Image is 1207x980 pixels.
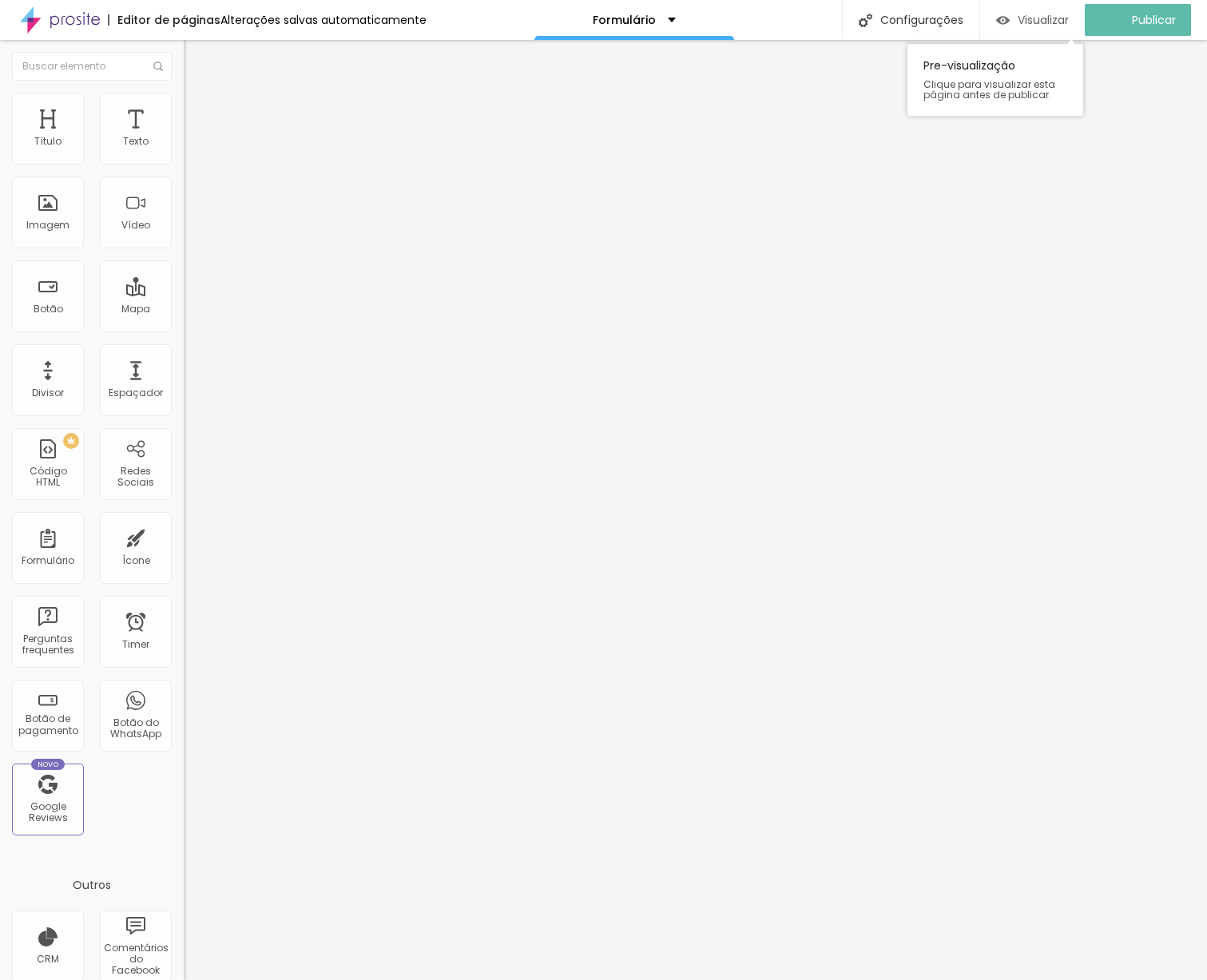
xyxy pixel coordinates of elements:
div: Imagem [26,220,69,231]
div: Formulário [22,555,74,566]
img: view-1.svg [996,14,1010,27]
div: Botão de pagamento [16,713,79,736]
div: Google Reviews [16,801,79,824]
div: Código HTML [16,466,79,489]
span: Visualizar [1018,14,1069,26]
div: Editor de páginas [108,14,220,26]
div: Botão do WhatsApp [104,717,167,740]
div: Título [34,136,62,147]
div: Alterações salvas automaticamente [220,14,427,26]
div: Perguntas frequentes [16,633,79,657]
span: Clique para visualizar esta página antes de publicar. [923,79,1067,100]
iframe: Editor [184,40,1207,980]
div: Mapa [121,304,150,315]
div: Pre-visualização [907,44,1083,116]
div: Comentários do Facebook [104,942,167,977]
div: Redes Sociais [104,466,167,489]
button: Publicar [1085,4,1191,36]
img: Icone [859,14,872,27]
div: Ícone [122,555,150,566]
div: Botão [34,304,63,315]
div: Vídeo [121,220,150,231]
span: Publicar [1132,14,1176,26]
div: CRM [37,954,59,965]
div: Timer [122,639,149,650]
button: Visualizar [980,4,1085,36]
div: Espaçador [109,387,163,399]
div: Divisor [32,387,64,399]
div: Texto [123,136,149,147]
div: Novo [31,759,66,770]
img: Icone [153,61,163,71]
p: Formulário [593,14,656,26]
input: Buscar elemento [12,52,172,81]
